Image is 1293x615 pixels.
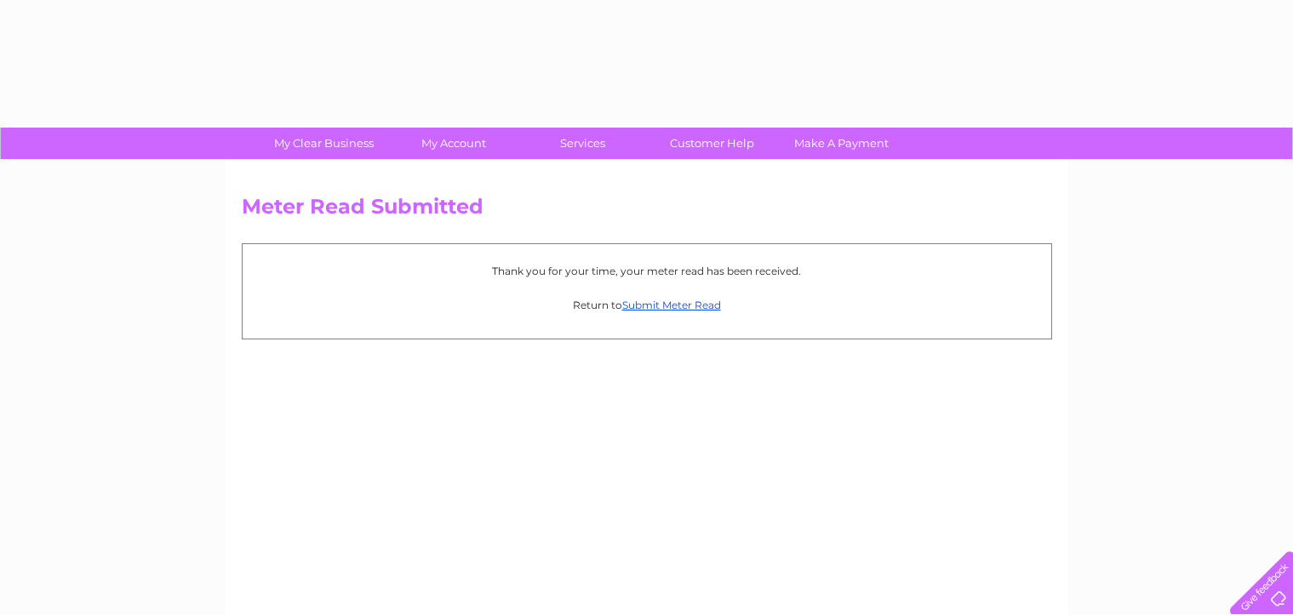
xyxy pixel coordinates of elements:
a: Submit Meter Read [622,299,721,311]
a: Customer Help [642,128,782,159]
a: Make A Payment [771,128,912,159]
p: Return to [251,297,1043,313]
a: My Account [383,128,523,159]
h2: Meter Read Submitted [242,195,1052,227]
a: My Clear Business [254,128,394,159]
a: Services [512,128,653,159]
p: Thank you for your time, your meter read has been received. [251,263,1043,279]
